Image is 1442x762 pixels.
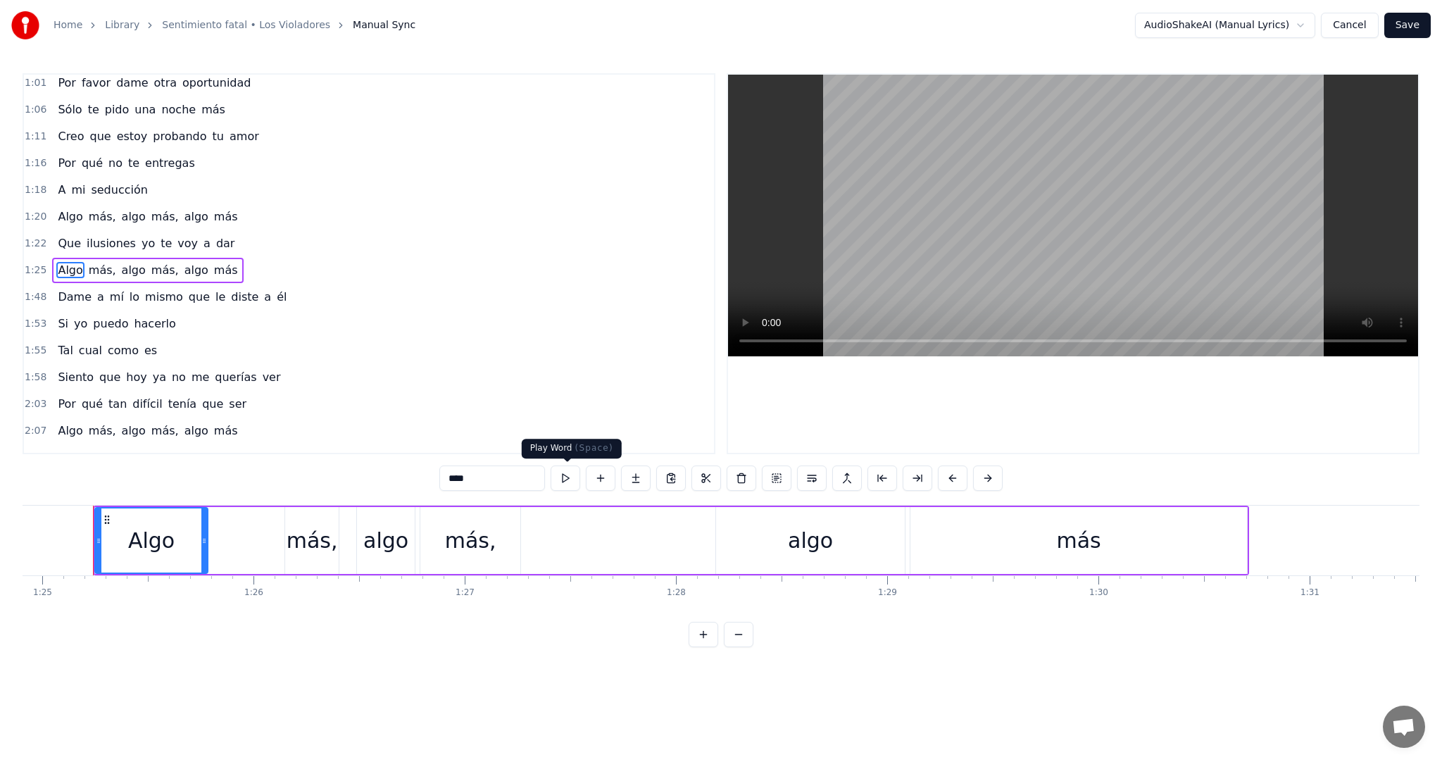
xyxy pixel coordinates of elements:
span: amor [228,128,261,144]
span: 1:18 [25,183,46,197]
span: lo [128,289,141,305]
span: más [200,101,227,118]
span: hacerlo [132,316,177,332]
div: Open chat [1383,706,1425,748]
nav: breadcrumb [54,18,415,32]
span: 1:11 [25,130,46,144]
span: pido [104,101,131,118]
span: qué [80,155,104,171]
span: te [87,101,101,118]
div: algo [788,525,833,556]
span: mi [70,182,87,198]
span: más, [87,423,118,439]
div: 1:31 [1300,587,1319,599]
span: que [98,369,122,385]
span: no [170,369,187,385]
span: más, [87,208,118,225]
span: a [202,449,212,466]
span: diste [230,289,260,305]
span: una [133,101,157,118]
span: que [88,128,112,144]
span: más, [150,423,180,439]
span: dar [215,235,237,251]
div: más [1056,525,1101,556]
div: más, [445,525,496,556]
span: yo [140,449,156,466]
span: a [263,289,272,305]
span: ser [227,396,248,412]
span: Siento [56,369,95,385]
span: difícil [131,396,163,412]
span: te [159,449,173,466]
span: más, [150,208,180,225]
span: más [213,262,239,278]
span: yo [73,316,89,332]
span: yo [140,235,156,251]
div: 1:28 [667,587,686,599]
a: Sentimiento fatal • Los Violadores [162,18,330,32]
button: Cancel [1321,13,1378,38]
span: tu [211,128,225,144]
span: Creo [56,128,85,144]
span: él [275,289,288,305]
span: 1:16 [25,156,46,170]
span: otra [153,75,178,91]
span: a [202,235,212,251]
span: algo [120,262,147,278]
span: Que [56,449,82,466]
span: más [213,423,239,439]
span: algo [120,208,147,225]
span: probando [151,128,208,144]
span: mí [108,289,125,305]
span: 2:10 [25,451,46,465]
span: 1:22 [25,237,46,251]
span: que [201,396,225,412]
span: voy [176,235,199,251]
span: oportunidad [181,75,252,91]
div: Play Word [522,439,622,458]
span: 2:03 [25,397,46,411]
span: Manual Sync [353,18,415,32]
span: le [214,289,227,305]
span: Si [56,316,70,332]
button: Save [1384,13,1431,38]
span: A [56,182,67,198]
span: 1:01 [25,76,46,90]
span: 1:58 [25,370,46,385]
span: que [187,289,211,305]
span: 1:53 [25,317,46,331]
span: Dame [56,289,93,305]
span: 1:20 [25,210,46,224]
a: Home [54,18,82,32]
span: hoy [125,369,148,385]
div: 1:30 [1089,587,1108,599]
span: ( Space ) [575,443,613,453]
span: querías [213,369,258,385]
span: puedo [92,316,130,332]
span: 1:55 [25,344,46,358]
span: no [107,155,124,171]
span: Algo [56,262,84,278]
span: entregas [144,155,196,171]
span: seducción [89,182,149,198]
span: cual [77,342,104,358]
span: tenía [167,396,199,412]
span: algo [120,423,147,439]
div: algo [363,525,408,556]
span: ilusiones [85,235,137,251]
span: Sólo [56,101,83,118]
span: dar [215,449,237,466]
span: Tal [56,342,74,358]
span: favor [80,75,112,91]
span: Algo [56,423,84,439]
div: Algo [128,525,175,556]
span: 1:06 [25,103,46,117]
span: algo [183,423,210,439]
div: 1:25 [33,587,52,599]
span: dame [115,75,149,91]
span: 1:48 [25,290,46,304]
div: 1:27 [456,587,475,599]
div: más, [287,525,338,556]
span: algo [183,262,210,278]
span: más, [150,262,180,278]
